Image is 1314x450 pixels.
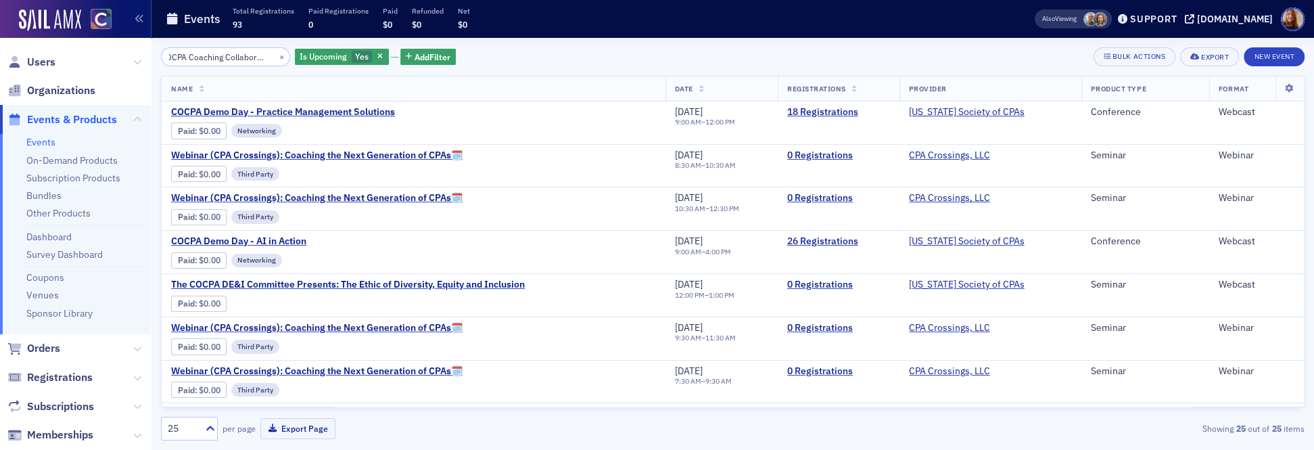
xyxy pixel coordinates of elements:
span: $0 [383,19,392,30]
button: [DOMAIN_NAME] [1185,14,1277,24]
time: 9:30 AM [675,333,701,342]
span: Webinar (CPA Crossings): Coaching the Next Generation of CPAs🗓️ [171,192,463,204]
div: Networking [231,124,282,137]
a: Paid [178,169,195,179]
span: Organizations [27,83,95,98]
a: Subscriptions [7,399,94,414]
button: × [276,50,288,62]
p: Refunded [412,6,444,16]
div: Paid: 0 - $0 [171,209,227,225]
span: $0.00 [199,342,220,352]
span: $0 [458,19,467,30]
a: Survey Dashboard [26,248,103,261]
div: 25 [168,422,197,436]
a: Events [26,136,55,148]
a: Webinar (CPA Crossings): Coaching the Next Generation of CPAs🗓️ [171,322,463,334]
time: 4:00 PM [705,247,731,256]
span: CPA Crossings, LLC [909,365,994,378]
div: Bulk Actions [1112,53,1165,60]
time: 9:30 AM [705,376,732,386]
div: Networking [231,254,282,267]
a: CPA Crossings, LLC [909,322,990,334]
span: [DATE] [675,278,703,290]
div: Webinar [1219,365,1294,378]
div: Conference [1091,235,1200,248]
span: Events & Products [27,112,117,127]
img: SailAMX [91,9,112,30]
div: Webcast [1219,106,1294,118]
a: Bundles [26,189,62,202]
span: Product Type [1091,84,1146,93]
a: Webinar (CPA Crossings): Coaching the Next Generation of CPAs🗓️ [171,150,463,162]
a: Registrations [7,370,93,385]
a: New Event [1244,49,1305,62]
div: Support [1130,13,1177,25]
div: – [675,291,734,300]
span: $0.00 [199,126,220,136]
span: : [178,126,199,136]
span: [DATE] [675,321,703,334]
span: 0 [308,19,313,30]
time: 7:30 AM [675,376,701,386]
span: Format [1219,84,1248,93]
span: Users [27,55,55,70]
button: Export Page [260,418,335,439]
span: [DATE] [675,149,703,161]
span: Registrations [787,84,846,93]
a: [US_STATE] Society of CPAs [909,235,1025,248]
a: Coupons [26,271,64,284]
time: 8:30 AM [675,160,701,170]
span: $0.00 [199,298,220,309]
span: Registrations [27,370,93,385]
button: New Event [1244,47,1305,66]
a: On-Demand Products [26,154,118,166]
a: Events & Products [7,112,117,127]
span: $0.00 [199,255,220,265]
a: 18 Registrations [787,106,890,118]
div: – [675,204,739,213]
div: – [675,334,736,342]
div: Seminar [1091,322,1200,334]
a: 0 Registrations [787,279,890,291]
span: Colorado Society of CPAs [909,106,1025,118]
p: Total Registrations [233,6,294,16]
div: Paid: 0 - $0 [171,382,227,398]
time: 11:30 AM [705,333,736,342]
button: Export [1180,47,1239,66]
a: 0 Registrations [787,192,890,204]
span: Viewing [1042,14,1077,24]
div: Seminar [1091,150,1200,162]
a: Paid [178,342,195,352]
button: Bulk Actions [1094,47,1175,66]
time: 12:00 PM [675,290,705,300]
a: COCPA Demo Day - Practice Management Solutions [171,106,398,118]
span: $0.00 [199,169,220,179]
span: COCPA Demo Day - AI in Action [171,235,398,248]
div: – [675,118,735,127]
a: Webinar (CPA Crossings): Coaching the Next Generation of CPAs🗓️ [171,365,463,378]
div: Webinar [1219,150,1294,162]
h1: Events [184,11,220,27]
a: The COCPA DE&I Committee Presents: The Ethic of Diversity, Equity and Inclusion [171,279,525,291]
span: [DATE] [675,192,703,204]
span: CPA Crossings, LLC [909,322,994,334]
a: View Homepage [81,9,112,32]
div: – [675,161,736,170]
p: Paid Registrations [308,6,369,16]
label: per page [222,422,256,434]
div: Seminar [1091,279,1200,291]
span: : [178,255,199,265]
time: 12:00 PM [705,117,735,127]
span: [DATE] [675,365,703,377]
div: Webinar [1219,322,1294,334]
div: Conference [1091,106,1200,118]
a: 26 Registrations [787,235,890,248]
a: 0 Registrations [787,365,890,378]
span: Derrol Moorhead [1083,12,1098,26]
a: Dashboard [26,231,72,243]
button: AddFilter [400,49,456,66]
